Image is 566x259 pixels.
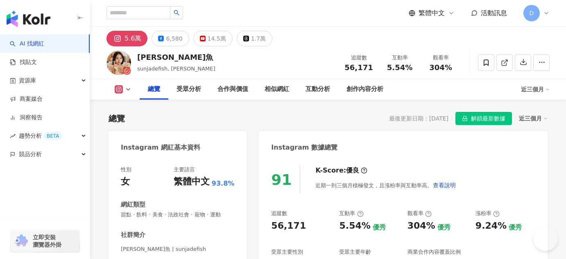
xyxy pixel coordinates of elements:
[346,84,383,94] div: 創作內容分析
[174,166,195,173] div: 主要語言
[121,200,145,209] div: 網紅類型
[521,83,550,96] div: 近三個月
[344,63,373,72] span: 56,171
[148,84,160,94] div: 總覽
[530,9,534,18] span: D
[13,234,29,248] img: chrome extension
[33,234,61,248] span: 立即安裝 瀏覽器外掛
[121,245,234,253] span: [PERSON_NAME]魚 | sunjadefish
[7,11,50,27] img: logo
[121,143,200,152] div: Instagram 網紅基本資料
[106,31,147,46] button: 5.6萬
[408,210,432,217] div: 觀看率
[481,9,507,17] span: 活動訊息
[212,179,235,188] span: 93.8%
[271,171,292,188] div: 91
[408,248,461,256] div: 商業合作內容覆蓋比例
[125,33,141,44] div: 5.6萬
[10,58,37,66] a: 找貼文
[43,132,62,140] div: BETA
[419,9,445,18] span: 繁體中文
[432,177,456,193] button: 查看說明
[475,220,507,232] div: 9.24%
[433,182,456,189] span: 查看說明
[475,210,500,217] div: 漲粉率
[193,31,233,46] button: 14.5萬
[343,54,374,62] div: 追蹤數
[384,54,415,62] div: 互動率
[387,64,412,72] span: 5.54%
[10,95,43,103] a: 商案媒合
[455,112,512,125] button: 解鎖最新數據
[217,84,248,94] div: 合作與價值
[339,248,371,256] div: 受眾主要年齡
[19,145,42,164] span: 競品分析
[429,64,452,72] span: 304%
[137,66,215,72] span: sunjadefish, [PERSON_NAME]
[271,210,287,217] div: 追蹤數
[339,210,363,217] div: 互動率
[19,127,62,145] span: 趨勢分析
[265,84,289,94] div: 相似網紅
[425,54,456,62] div: 觀看率
[137,52,215,62] div: [PERSON_NAME]魚
[271,220,306,232] div: 56,171
[315,177,456,193] div: 近期一到三個月積極發文，且漲粉率與互動率高。
[121,166,131,173] div: 性別
[174,175,210,188] div: 繁體中文
[177,84,201,94] div: 受眾分析
[408,220,435,232] div: 304%
[271,248,303,256] div: 受眾主要性別
[389,115,448,122] div: 最後更新日期：[DATE]
[339,220,370,232] div: 5.54%
[462,116,468,121] span: lock
[121,231,145,239] div: 社群簡介
[121,175,130,188] div: 女
[106,50,131,75] img: KOL Avatar
[251,33,266,44] div: 1.7萬
[10,40,44,48] a: searchAI 找網紅
[11,230,79,252] a: chrome extension立即安裝 瀏覽器外掛
[174,10,179,16] span: search
[346,166,359,175] div: 優良
[271,143,337,152] div: Instagram 數據總覽
[208,33,226,44] div: 14.5萬
[121,211,234,218] span: 甜點 · 飲料 · 美食 · 法政社會 · 寵物 · 運動
[306,84,330,94] div: 互動分析
[533,226,558,251] iframe: Help Scout Beacon - Open
[10,133,16,139] span: rise
[373,223,386,232] div: 優秀
[471,112,505,125] span: 解鎖最新數據
[437,223,451,232] div: 優秀
[509,223,522,232] div: 優秀
[10,114,43,122] a: 洞察報告
[519,113,548,124] div: 近三個月
[19,71,36,90] span: 資源庫
[237,31,272,46] button: 1.7萬
[166,33,182,44] div: 6,580
[315,166,367,175] div: K-Score :
[152,31,189,46] button: 6,580
[109,113,125,124] div: 總覽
